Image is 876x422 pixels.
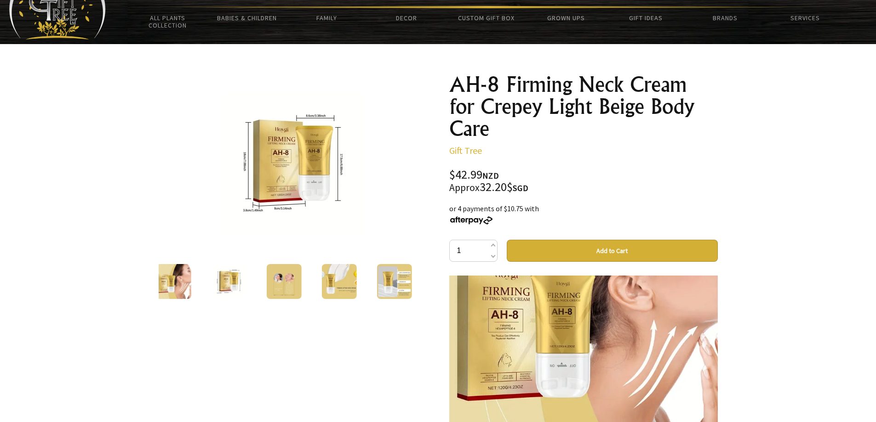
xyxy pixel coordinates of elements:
[321,264,356,299] img: AH-8 Firming Neck Cream for Crepey Light Beige Body Care
[449,73,718,140] h1: AH-8 Firming Neck Cream for Crepey Light Beige Body Care
[449,203,718,225] div: or 4 payments of $10.75 with
[507,240,718,262] button: Add to Cart
[765,8,845,28] a: Services
[513,183,528,193] span: SGD
[287,8,366,28] a: Family
[449,145,482,156] a: Gift Tree
[156,264,191,299] img: AH-8 Firming Neck Cream for Crepey Light Beige Body Care
[128,8,207,35] a: All Plants Collection
[366,8,446,28] a: Decor
[686,8,765,28] a: Brands
[606,8,685,28] a: Gift Ideas
[449,216,493,225] img: Afterpay
[449,181,480,194] small: Approx
[482,170,499,181] span: NZD
[221,91,365,235] img: AH-8 Firming Neck Cream for Crepey Light Beige Body Care
[211,264,246,299] img: AH-8 Firming Neck Cream for Crepey Light Beige Body Care
[449,169,718,194] div: $42.99 32.20$
[377,264,412,299] img: AH-8 Firming Neck Cream for Crepey Light Beige Body Care
[266,264,301,299] img: AH-8 Firming Neck Cream for Crepey Light Beige Body Care
[526,8,606,28] a: Grown Ups
[447,8,526,28] a: Custom Gift Box
[207,8,287,28] a: Babies & Children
